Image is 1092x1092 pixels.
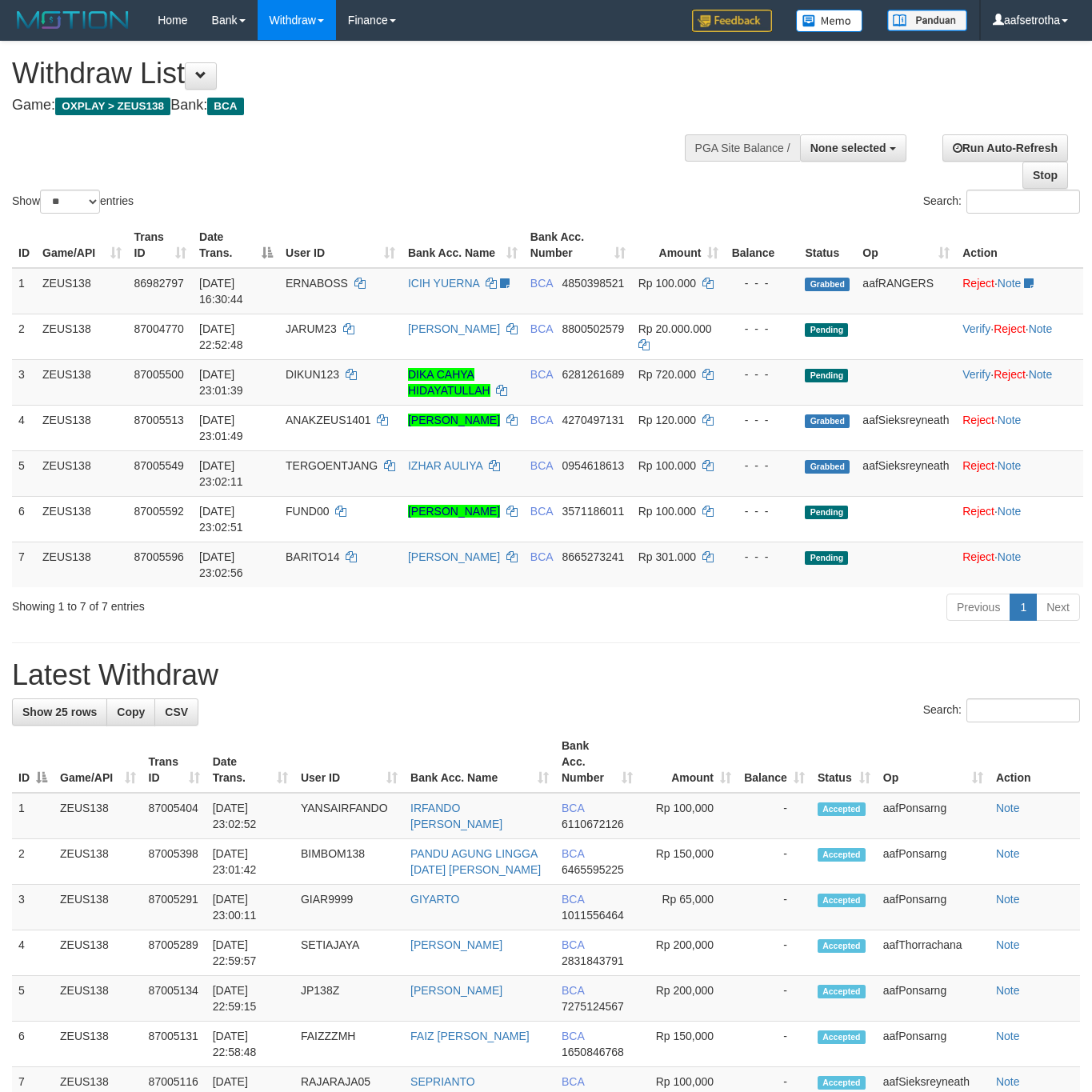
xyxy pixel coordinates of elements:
a: Note [998,459,1022,472]
select: Showentries [40,190,100,214]
th: Balance: activate to sort column ascending [738,731,811,793]
td: ZEUS138 [36,359,128,405]
td: ZEUS138 [36,268,128,314]
td: - [738,839,811,885]
span: Copy 6281261689 to clipboard [562,368,625,381]
td: 87005131 [142,1022,206,1067]
a: [PERSON_NAME] [408,322,500,335]
span: BCA [562,802,584,814]
span: ANAKZEUS1401 [286,414,371,426]
td: aafPonsarng [877,839,990,885]
td: ZEUS138 [36,405,128,450]
th: Status: activate to sort column ascending [811,731,877,793]
a: Show 25 rows [12,698,107,726]
span: BCA [562,893,584,906]
th: Trans ID: activate to sort column ascending [128,222,194,268]
a: PANDU AGUNG LINGGA [DATE] [PERSON_NAME] [410,847,541,876]
span: [DATE] 23:02:51 [199,505,243,534]
th: Game/API: activate to sort column ascending [36,222,128,268]
a: Note [996,802,1020,814]
a: Note [996,1075,1020,1088]
td: · [956,405,1083,450]
span: [DATE] 22:52:48 [199,322,243,351]
td: ZEUS138 [36,496,128,542]
td: ZEUS138 [54,885,142,930]
span: Accepted [818,985,866,998]
th: Bank Acc. Number: activate to sort column ascending [524,222,632,268]
a: IZHAR AULIYA [408,459,482,472]
span: 87005596 [134,550,184,563]
img: panduan.png [887,10,967,31]
th: Game/API: activate to sort column ascending [54,731,142,793]
td: 6 [12,1022,54,1067]
td: ZEUS138 [54,839,142,885]
td: aafSieksreyneath [856,450,956,496]
span: Copy 3571186011 to clipboard [562,505,625,518]
span: BCA [530,277,553,290]
td: Rp 150,000 [639,1022,738,1067]
span: BCA [562,938,584,951]
a: [PERSON_NAME] [410,984,502,997]
a: Note [996,1030,1020,1042]
th: Op: activate to sort column ascending [856,222,956,268]
a: [PERSON_NAME] [408,505,500,518]
th: User ID: activate to sort column ascending [294,731,404,793]
th: Bank Acc. Number: activate to sort column ascending [555,731,639,793]
td: [DATE] 23:02:52 [206,793,294,839]
span: Show 25 rows [22,706,97,718]
td: 6 [12,496,36,542]
span: Grabbed [805,414,850,428]
td: - [738,930,811,976]
span: [DATE] 23:02:56 [199,550,243,579]
span: 87005592 [134,505,184,518]
td: aafPonsarng [877,976,990,1022]
td: Rp 65,000 [639,885,738,930]
span: Copy 8665273241 to clipboard [562,550,625,563]
td: ZEUS138 [36,542,128,587]
a: Note [998,505,1022,518]
span: BCA [530,505,553,518]
a: Note [998,277,1022,290]
span: Accepted [818,894,866,907]
td: ZEUS138 [54,976,142,1022]
td: ZEUS138 [36,314,128,359]
td: 87005404 [142,793,206,839]
span: Pending [805,551,848,565]
a: [PERSON_NAME] [410,938,502,951]
td: aafRANGERS [856,268,956,314]
span: Accepted [818,848,866,862]
th: Action [990,731,1080,793]
td: 87005398 [142,839,206,885]
button: None selected [800,134,906,162]
td: · · [956,314,1083,359]
span: BCA [530,368,553,381]
td: BIMBOM138 [294,839,404,885]
td: · · [956,359,1083,405]
td: · [956,268,1083,314]
div: - - - [731,503,792,519]
td: 3 [12,885,54,930]
td: 5 [12,976,54,1022]
td: ZEUS138 [54,930,142,976]
a: Reject [994,368,1026,381]
td: ZEUS138 [36,450,128,496]
td: ZEUS138 [54,793,142,839]
th: Bank Acc. Name: activate to sort column ascending [402,222,524,268]
span: Grabbed [805,278,850,291]
td: · [956,496,1083,542]
td: 2 [12,839,54,885]
td: - [738,793,811,839]
span: [DATE] 23:01:39 [199,368,243,397]
span: [DATE] 23:02:11 [199,459,243,488]
a: FAIZ [PERSON_NAME] [410,1030,530,1042]
span: None selected [810,142,886,154]
a: Note [998,550,1022,563]
span: BCA [530,322,553,335]
span: Copy 7275124567 to clipboard [562,1000,624,1013]
span: FUND00 [286,505,329,518]
label: Show entries [12,190,134,214]
a: IRFANDO [PERSON_NAME] [410,802,502,830]
td: 3 [12,359,36,405]
span: BCA [562,1030,584,1042]
h4: Game: Bank: [12,98,712,114]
